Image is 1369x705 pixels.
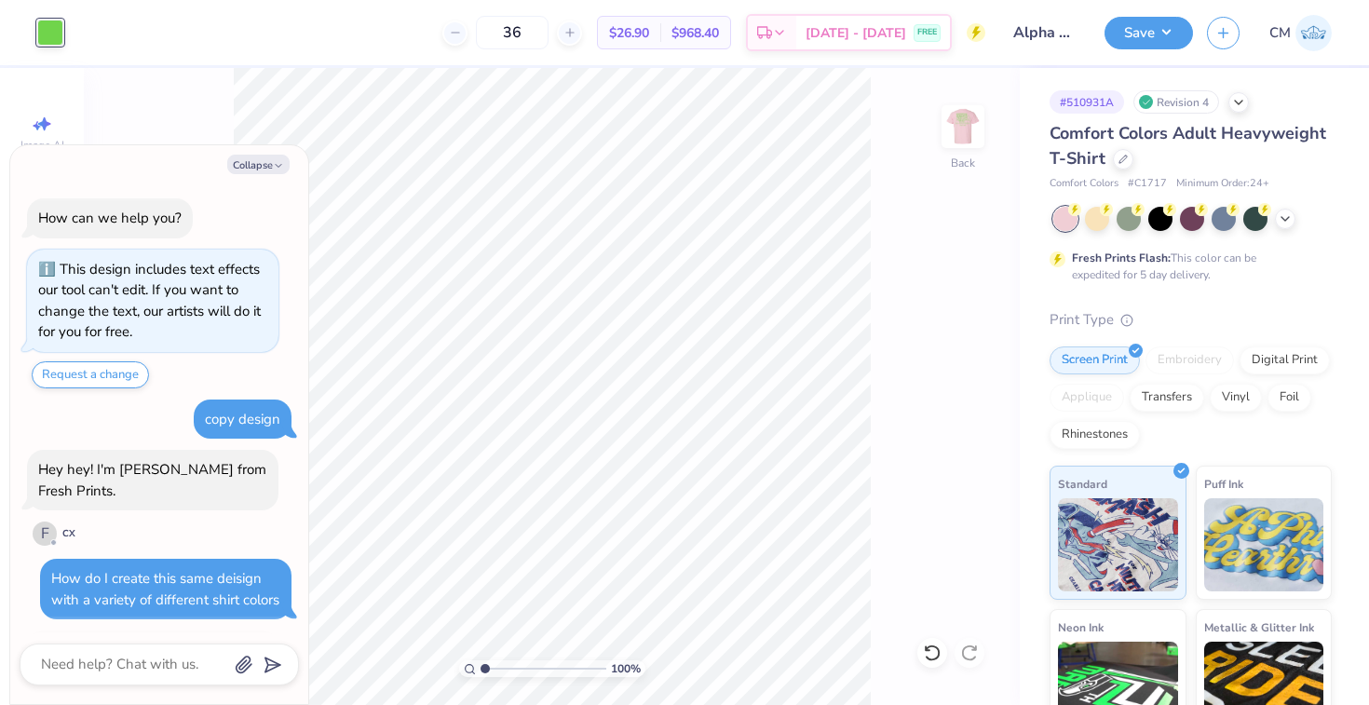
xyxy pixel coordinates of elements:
div: Applique [1050,384,1124,412]
input: Untitled Design [999,14,1091,51]
span: Minimum Order: 24 + [1176,176,1269,192]
img: Puff Ink [1204,498,1324,591]
span: Comfort Colors Adult Heavyweight T-Shirt [1050,122,1326,169]
div: Foil [1267,384,1311,412]
div: # 510931A [1050,90,1124,114]
span: $968.40 [671,23,719,43]
div: Screen Print [1050,346,1140,374]
div: Back [951,155,975,171]
span: Image AI [20,138,64,153]
span: Puff Ink [1204,474,1243,494]
div: copy design [205,410,280,428]
span: Standard [1058,474,1107,494]
div: CX [62,527,75,541]
div: Digital Print [1240,346,1330,374]
span: FREE [917,26,937,39]
input: – – [476,16,549,49]
span: $26.90 [609,23,649,43]
span: Metallic & Glitter Ink [1204,617,1314,637]
div: Print Type [1050,309,1332,331]
span: Neon Ink [1058,617,1104,637]
span: Comfort Colors [1050,176,1118,192]
div: Vinyl [1210,384,1262,412]
div: Transfers [1130,384,1204,412]
div: This color can be expedited for 5 day delivery. [1072,250,1301,283]
button: Request a change [32,361,149,388]
img: Chloe Murlin [1295,15,1332,51]
div: Revision 4 [1133,90,1219,114]
strong: Fresh Prints Flash: [1072,251,1171,265]
span: [DATE] - [DATE] [806,23,906,43]
img: Standard [1058,498,1178,591]
button: Collapse [227,155,290,174]
div: Rhinestones [1050,421,1140,449]
span: 100 % [611,660,641,677]
div: Hey hey! I'm [PERSON_NAME] from Fresh Prints. [38,460,266,500]
div: F [33,522,57,546]
button: Save [1105,17,1193,49]
img: Back [944,108,982,145]
span: # C1717 [1128,176,1167,192]
div: Embroidery [1145,346,1234,374]
div: How can we help you? [38,209,182,227]
div: How do I create this same deisign with a variety of different shirt colors [51,569,279,609]
a: CM [1269,15,1332,51]
span: CM [1269,22,1291,44]
div: This design includes text effects our tool can't edit. If you want to change the text, our artist... [38,260,261,342]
